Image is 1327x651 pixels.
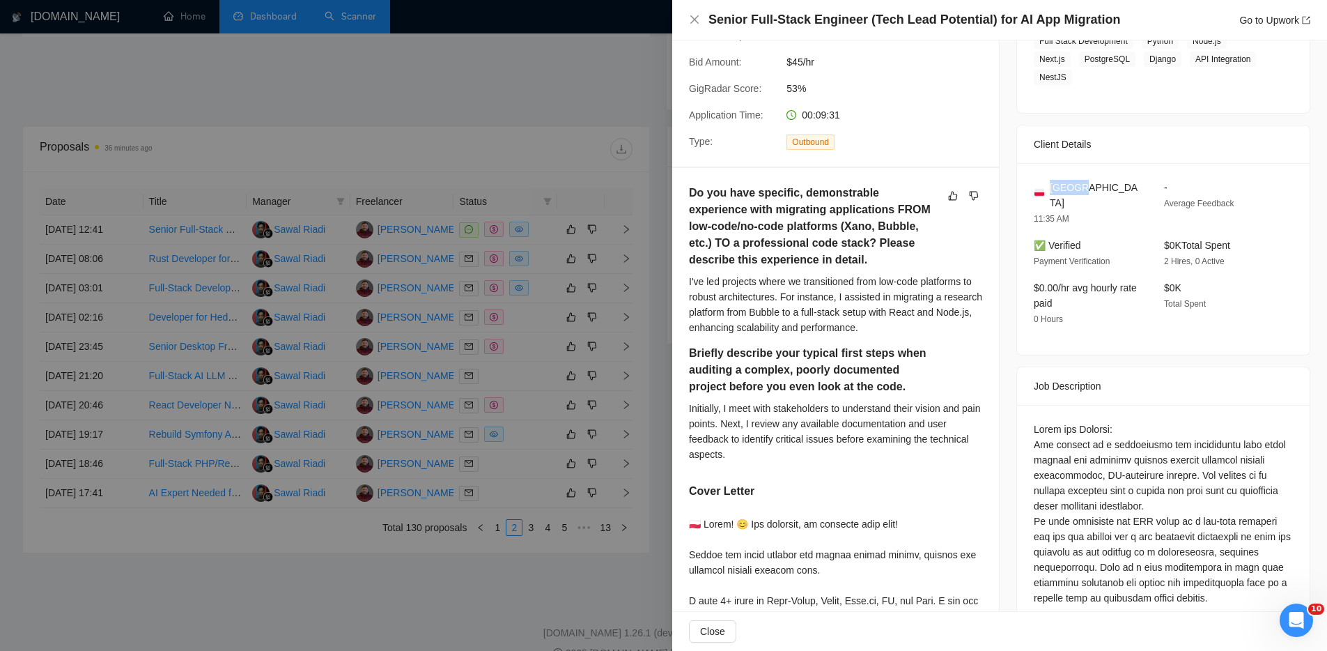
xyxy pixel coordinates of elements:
span: Payment Verification [1034,256,1110,266]
div: Initially, I meet with stakeholders to understand their vision and pain points. Next, I review an... [689,401,982,462]
h5: Briefly describe your typical first steps when auditing a complex, poorly documented project befo... [689,345,938,395]
button: dislike [965,187,982,204]
div: Job Description [1034,367,1293,405]
div: I've led projects where we transitioned from low-code platforms to robust architectures. For inst... [689,274,982,335]
span: - [1164,182,1167,193]
span: dislike [969,190,979,201]
span: 0 Hours [1034,314,1063,324]
span: 10 [1308,604,1324,615]
span: Bid Amount: [689,56,742,68]
span: $0K [1164,282,1181,293]
h5: Cover Letter [689,483,754,500]
iframe: Intercom live chat [1280,604,1313,637]
span: PostgreSQL [1079,52,1135,67]
span: 00:09:31 [802,109,840,121]
span: Django [1144,52,1181,67]
span: $45/hr [786,54,995,70]
span: NestJS [1034,70,1072,85]
h5: Do you have specific, demonstrable experience with migrating applications FROM low-code/no-code p... [689,185,938,268]
span: GigRadar Score: [689,83,761,94]
span: 2 Hires, 0 Active [1164,256,1225,266]
span: Python [1142,33,1179,49]
span: clock-circle [786,110,796,120]
a: Go to Upworkexport [1239,15,1310,26]
span: $0K Total Spent [1164,240,1230,251]
span: Connects Spent: [689,30,761,41]
span: Next.js [1034,52,1071,67]
span: close [689,14,700,25]
span: 53% [786,81,995,96]
span: Close [700,624,725,639]
span: [GEOGRAPHIC_DATA] [1050,180,1142,210]
span: Application Time: [689,109,763,121]
img: 🇵🇱 [1034,187,1044,197]
span: 11:35 AM [1034,214,1069,224]
span: export [1302,16,1310,24]
span: Average Feedback [1164,199,1234,208]
span: Full Stack Development [1034,33,1133,49]
button: like [945,187,961,204]
h4: Senior Full-Stack Engineer (Tech Lead Potential) for AI App Migration [708,11,1120,29]
span: $0.00/hr avg hourly rate paid [1034,282,1137,309]
span: API Integration [1190,52,1256,67]
span: Outbound [786,135,835,150]
span: ✅ Verified [1034,240,1081,251]
button: Close [689,620,736,643]
span: Total Spent [1164,299,1206,309]
span: Node.js [1187,33,1227,49]
div: Client Details [1034,125,1293,163]
span: like [948,190,958,201]
span: Type: [689,136,713,147]
button: Close [689,14,700,26]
